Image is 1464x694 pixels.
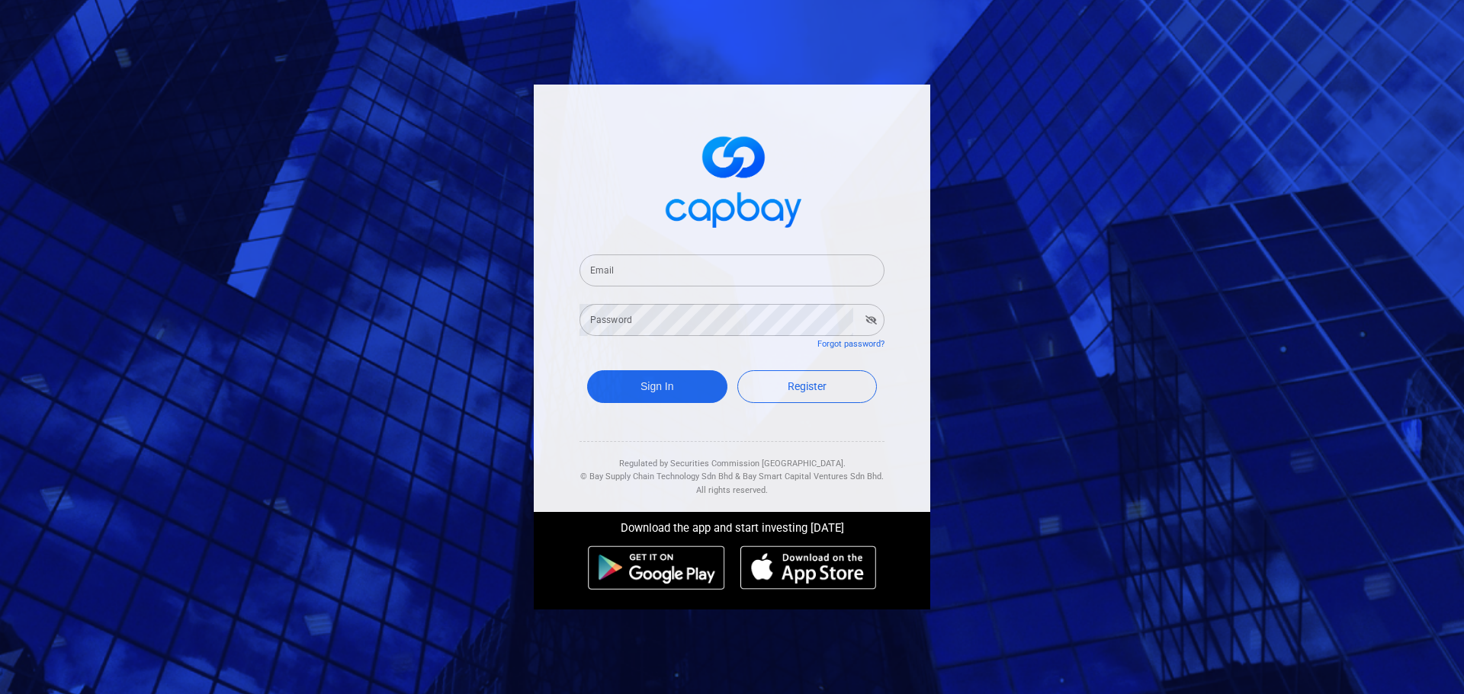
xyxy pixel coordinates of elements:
span: © Bay Supply Chain Technology Sdn Bhd [580,472,733,481]
a: Forgot password? [817,339,884,349]
span: Register [788,380,827,392]
div: Regulated by Securities Commission [GEOGRAPHIC_DATA]. & All rights reserved. [579,442,884,497]
a: Register [737,370,878,403]
span: Bay Smart Capital Ventures Sdn Bhd. [743,472,884,481]
img: android [588,545,725,590]
img: logo [656,123,808,236]
button: Sign In [587,370,727,403]
img: ios [740,545,876,590]
div: Download the app and start investing [DATE] [522,512,942,538]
